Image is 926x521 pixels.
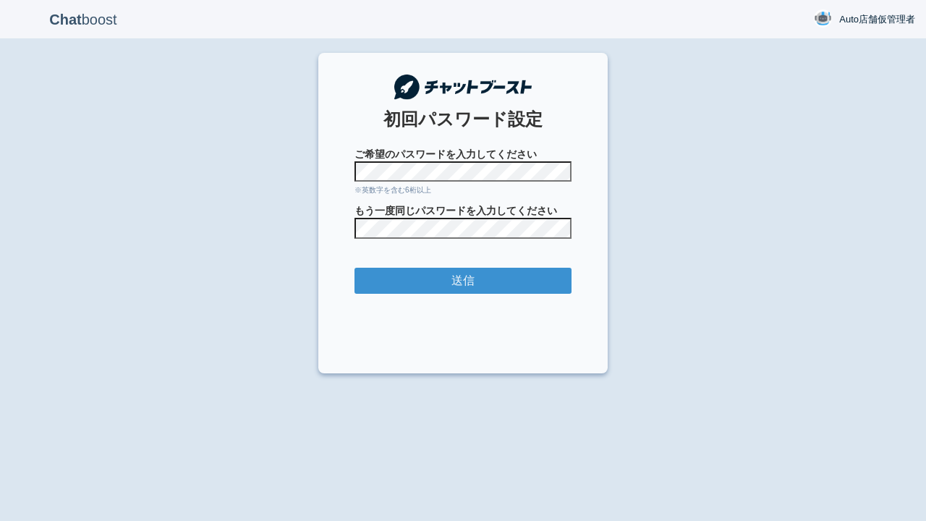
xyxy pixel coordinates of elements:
[354,203,572,218] span: もう一度同じパスワードを入力してください
[354,268,572,295] input: 送信
[354,107,572,132] div: 初回パスワード設定
[354,185,572,195] div: ※英数字を含む6桁以上
[839,12,915,27] span: Auto店舗仮管理者
[49,12,81,27] b: Chat
[394,75,532,100] img: チャットブースト
[354,147,572,161] span: ご希望のパスワードを入力してください
[814,9,832,27] img: User Image
[11,1,156,38] p: boost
